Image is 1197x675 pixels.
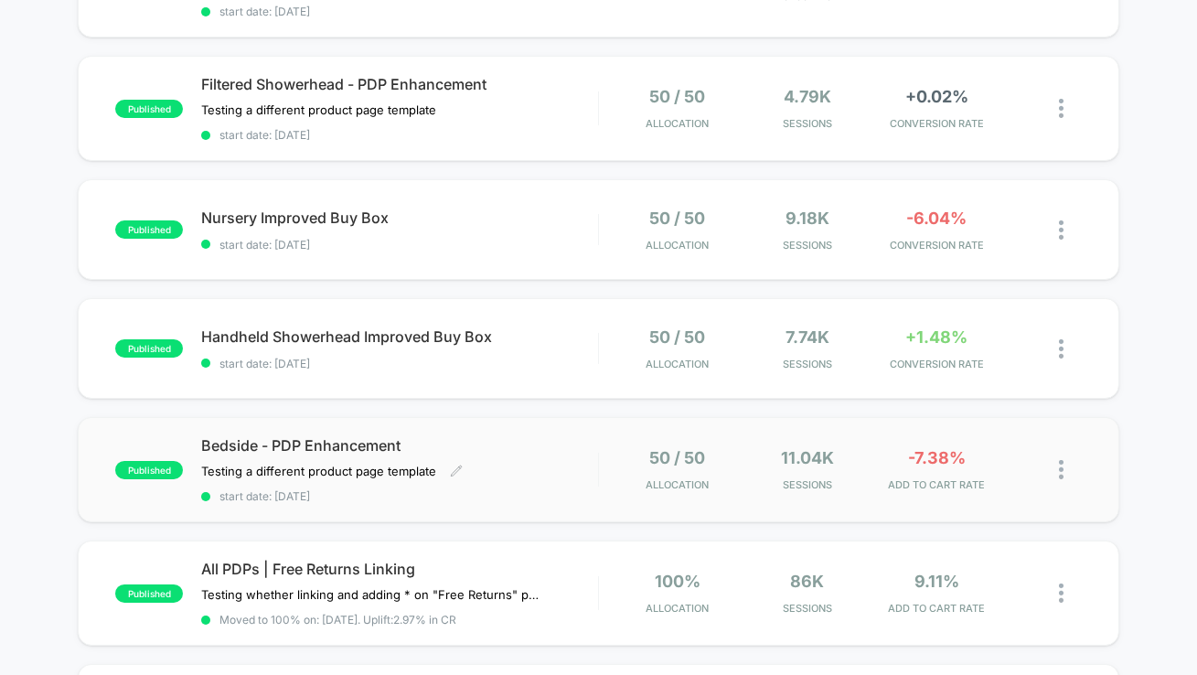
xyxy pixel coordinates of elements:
[747,478,868,491] span: Sessions
[1059,460,1063,479] img: close
[647,478,710,491] span: Allocation
[650,87,706,106] span: 50 / 50
[201,209,598,227] span: Nursery Improved Buy Box
[1059,584,1063,603] img: close
[877,478,998,491] span: ADD TO CART RATE
[115,461,183,479] span: published
[905,87,968,106] span: +0.02%
[1059,339,1063,359] img: close
[647,602,710,615] span: Allocation
[781,448,834,467] span: 11.04k
[905,327,967,347] span: +1.48%
[650,327,706,347] span: 50 / 50
[906,209,967,228] span: -6.04%
[201,128,598,142] span: start date: [DATE]
[747,117,868,130] span: Sessions
[115,220,183,239] span: published
[914,572,959,591] span: 9.11%
[747,602,868,615] span: Sessions
[201,327,598,346] span: Handheld Showerhead Improved Buy Box
[115,584,183,603] span: published
[877,358,998,370] span: CONVERSION RATE
[790,572,824,591] span: 86k
[650,209,706,228] span: 50 / 50
[784,87,831,106] span: 4.79k
[647,358,710,370] span: Allocation
[877,239,998,252] span: CONVERSION RATE
[201,464,436,478] span: Testing a different product page template
[201,102,436,117] span: Testing a different product page template
[201,489,598,503] span: start date: [DATE]
[908,448,966,467] span: -7.38%
[747,358,868,370] span: Sessions
[201,587,540,602] span: Testing whether linking and adding * on "Free Returns" plays a role in ATC Rate & CVR
[786,327,829,347] span: 7.74k
[647,239,710,252] span: Allocation
[655,572,700,591] span: 100%
[1059,220,1063,240] img: close
[201,238,598,252] span: start date: [DATE]
[201,5,598,18] span: start date: [DATE]
[115,339,183,358] span: published
[650,448,706,467] span: 50 / 50
[115,100,183,118] span: published
[877,117,998,130] span: CONVERSION RATE
[786,209,829,228] span: 9.18k
[647,117,710,130] span: Allocation
[747,239,868,252] span: Sessions
[877,602,998,615] span: ADD TO CART RATE
[219,613,456,627] span: Moved to 100% on: [DATE] . Uplift: 2.97% in CR
[1059,99,1063,118] img: close
[201,560,598,578] span: All PDPs | Free Returns Linking
[201,436,598,455] span: Bedside - PDP Enhancement
[201,357,598,370] span: start date: [DATE]
[201,75,598,93] span: Filtered Showerhead - PDP Enhancement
